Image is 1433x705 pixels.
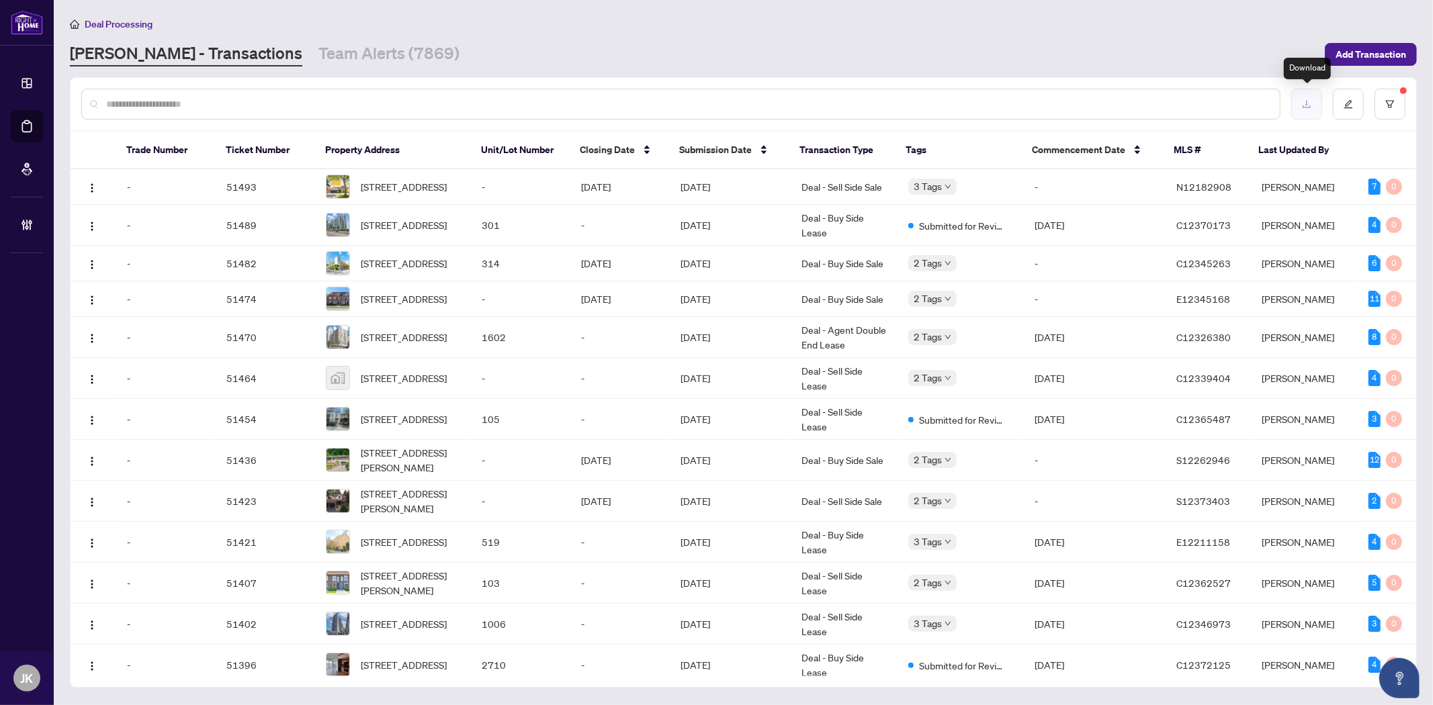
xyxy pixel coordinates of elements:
td: - [116,522,216,563]
td: [DATE] [570,440,670,481]
div: 11 [1369,291,1381,307]
img: thumbnail-img [327,252,349,275]
span: N12182908 [1177,181,1232,193]
th: Property Address [314,132,470,169]
span: [STREET_ADDRESS][PERSON_NAME] [361,486,461,516]
td: Deal - Sell Side Lease [791,563,898,604]
span: down [945,457,951,463]
td: Deal - Buy Side Sale [791,246,898,281]
img: thumbnail-img [327,408,349,430]
td: - [570,522,670,563]
td: [PERSON_NAME] [1252,281,1358,317]
div: 4 [1369,370,1381,386]
td: [DATE] [570,169,670,205]
td: - [116,563,216,604]
img: thumbnail-img [327,214,349,236]
button: Logo [81,613,103,634]
td: [DATE] [670,205,791,246]
div: 4 [1369,534,1381,550]
td: [PERSON_NAME] [1252,440,1358,481]
img: Logo [87,374,97,385]
button: Logo [81,288,103,310]
a: [PERSON_NAME] - Transactions [70,42,302,66]
span: [STREET_ADDRESS] [361,371,447,385]
span: down [945,375,951,381]
td: - [116,358,216,399]
td: - [116,645,216,686]
span: [STREET_ADDRESS] [361,616,447,631]
td: [DATE] [670,645,791,686]
button: Logo [81,408,103,430]
td: - [471,481,570,522]
td: [DATE] [1024,399,1166,440]
td: - [570,645,670,686]
button: edit [1333,89,1364,120]
span: 2 Tags [914,291,942,306]
td: 51421 [216,522,315,563]
span: 3 Tags [914,534,942,549]
button: download [1291,89,1322,120]
td: 51489 [216,205,315,246]
td: [DATE] [570,481,670,522]
td: [DATE] [1024,317,1166,358]
span: C12346973 [1177,618,1231,630]
img: Logo [87,456,97,467]
img: thumbnail-img [327,612,349,635]
div: 0 [1386,329,1402,345]
img: thumbnail-img [327,367,349,389]
button: Logo [81,572,103,594]
button: filter [1375,89,1405,120]
td: Deal - Buy Side Lease [791,522,898,563]
td: Deal - Agent Double End Lease [791,317,898,358]
td: 51402 [216,604,315,645]
span: Closing Date [580,142,635,157]
span: Submission Date [679,142,752,157]
span: C12365487 [1177,413,1231,425]
td: [PERSON_NAME] [1252,522,1358,563]
span: [STREET_ADDRESS][PERSON_NAME] [361,568,461,598]
span: edit [1344,99,1353,109]
td: Deal - Sell Side Sale [791,481,898,522]
span: down [945,260,951,267]
div: 0 [1386,616,1402,632]
a: Team Alerts (7869) [318,42,460,66]
td: [DATE] [670,399,791,440]
div: 0 [1386,255,1402,271]
span: [STREET_ADDRESS] [361,291,447,306]
td: - [471,281,570,317]
span: Commencement Date [1032,142,1125,157]
td: - [1024,440,1166,481]
button: Add Transaction [1325,43,1417,66]
img: Logo [87,221,97,232]
button: Logo [81,367,103,389]
button: Logo [81,214,103,236]
span: Deal Processing [85,18,153,30]
div: 0 [1386,370,1402,386]
span: [STREET_ADDRESS] [361,657,447,672]
div: 2 [1369,493,1381,509]
div: 5 [1369,575,1381,591]
td: [PERSON_NAME] [1252,399,1358,440]
td: Deal - Sell Side Sale [791,169,898,205]
span: down [945,579,951,586]
td: - [116,281,216,317]
span: C12370173 [1177,219,1231,231]
th: Ticket Number [215,132,314,169]
td: [PERSON_NAME] [1252,317,1358,358]
button: Logo [81,176,103,197]
div: 0 [1386,291,1402,307]
td: 51454 [216,399,315,440]
th: Trade Number [116,132,215,169]
span: down [945,498,951,504]
span: down [945,295,951,302]
td: - [570,205,670,246]
td: - [570,358,670,399]
td: Deal - Sell Side Lease [791,358,898,399]
td: - [570,399,670,440]
td: - [116,317,216,358]
span: E12345168 [1177,293,1231,305]
img: Logo [87,497,97,508]
div: 0 [1386,493,1402,509]
img: thumbnail-img [327,653,349,676]
td: 51436 [216,440,315,481]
